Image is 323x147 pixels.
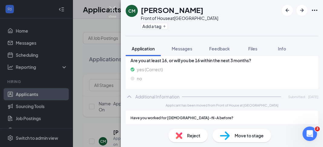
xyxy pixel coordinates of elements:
[163,24,166,28] svg: Plus
[235,132,264,139] span: Move to stage
[278,46,286,51] span: Info
[128,8,135,14] div: CM
[137,66,163,73] span: yes (Correct)
[248,46,257,51] span: Files
[166,103,278,108] span: Applicant has been moved from Front of House at [GEOGRAPHIC_DATA]
[298,7,305,14] svg: ArrowRight
[308,94,318,99] span: [DATE]
[137,75,142,82] span: no
[172,46,192,51] span: Messages
[132,46,155,51] span: Application
[288,94,306,99] span: Submitted:
[311,7,318,14] svg: Ellipses
[315,126,320,131] span: 3
[141,15,218,21] div: Front of House at [GEOGRAPHIC_DATA]
[141,23,168,29] button: PlusAdd a tag
[296,5,307,16] button: ArrowRight
[126,93,133,100] svg: ChevronUp
[130,115,233,121] span: Have you worked for [DEMOGRAPHIC_DATA]-fil-A before?
[141,5,203,15] h1: [PERSON_NAME]
[135,94,180,100] div: Additional Information
[187,132,200,139] span: Reject
[137,123,144,130] span: Yes
[130,57,313,64] span: Are you at least 16, or will you be 16 within the next 3 months?
[282,5,293,16] button: ArrowLeftNew
[284,7,291,14] svg: ArrowLeftNew
[302,126,317,141] iframe: Intercom live chat
[209,46,230,51] span: Feedback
